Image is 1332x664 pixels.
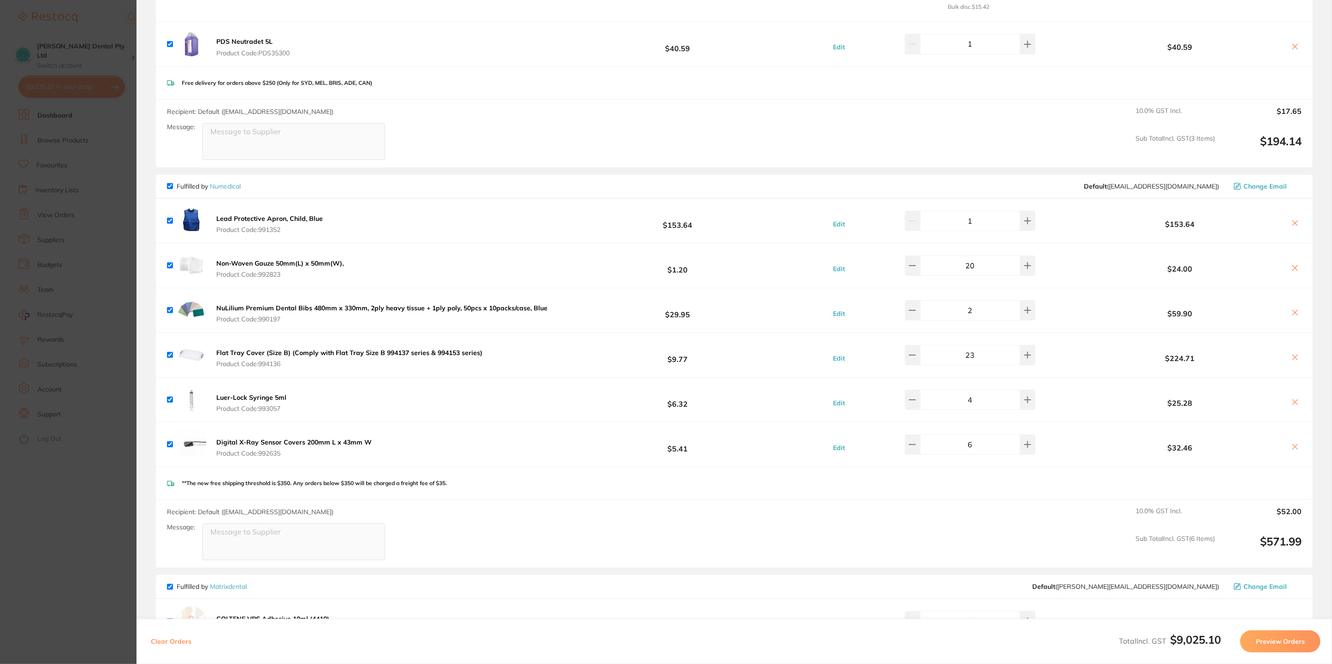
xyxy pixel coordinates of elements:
span: Change Email [1243,183,1287,190]
span: Product Code: 994136 [216,360,482,368]
small: Bulk disc. $15.42 [948,4,989,10]
button: Luer-Lock Syringe 5ml Product Code:993057 [214,393,289,413]
b: Non-Woven Gauze 50mm(L) x 50mm(W), [216,259,344,267]
b: Luer-Lock Syringe 5ml [216,393,286,402]
span: 10.0 % GST Incl. [1136,507,1215,528]
a: Matrixdental [210,582,247,591]
img: NGIxdDkxYg [177,251,206,280]
label: Message: [167,123,195,131]
b: Lead Protective Apron, Child, Blue [216,214,323,223]
b: Digital X-Ray Sensor Covers 200mm L x 43mm W [216,438,372,446]
span: Product Code: PDS35300 [216,49,290,57]
button: Clear Orders [148,630,194,652]
p: Fulfilled by [177,583,247,590]
b: $25.28 [1075,399,1285,407]
b: $9.77 [564,346,791,363]
label: Message: [167,523,195,531]
button: Edit [830,43,848,51]
p: **The new free shipping threshold is $350. Any orders below $350 will be charged a freight fee of... [182,480,447,486]
img: ZmU3Z2NrMw [177,430,206,459]
span: Product Code: 990197 [216,315,547,323]
img: MmNhMnVwOQ [177,296,206,325]
span: Change Email [1243,583,1287,590]
span: 10.0 % GST Incl. [1136,107,1215,127]
p: Fulfilled by [177,183,241,190]
button: Edit [830,265,848,273]
button: NuLilium Premium Dental Bibs 480mm x 330mm, 2ply heavy tissue + 1ply poly, 50pcs x 10packs/case, ... [214,304,550,323]
span: Total Incl. GST [1119,636,1221,646]
b: PDS Neutradet 5L [216,37,273,46]
output: $17.65 [1222,107,1302,127]
a: Numedical [210,182,241,190]
b: Flat Tray Cover (Size B) (Comply with Flat Tray Size B 994137 series & 994153 series) [216,349,482,357]
span: Product Code: 992635 [216,450,372,457]
b: $32.46 [1075,444,1285,452]
p: Free delivery for orders above $250 (Only for SYD, MEL, BRIS, ADE, CAN) [182,80,372,86]
b: Default [1032,582,1055,591]
span: Sub Total Incl. GST ( 6 Items) [1136,535,1215,560]
span: Recipient: Default ( [EMAIL_ADDRESS][DOMAIN_NAME] ) [167,107,333,116]
span: Product Code: 993057 [216,405,286,412]
b: $40.59 [1075,43,1285,51]
b: $153.64 [564,212,791,229]
b: COLTENE VPS Adhesive 10ml (4410) [216,615,329,623]
img: NDduZmptMQ [177,206,206,236]
span: orders@numedical.com.au [1084,183,1219,190]
button: Digital X-Ray Sensor Covers 200mm L x 43mm W Product Code:992635 [214,438,375,457]
b: $29.95 [564,302,791,319]
b: $6.32 [564,391,791,408]
b: $5.41 [564,436,791,453]
span: Sub Total Incl. GST ( 3 Items) [1136,135,1215,160]
button: Edit [830,399,848,407]
button: Non-Woven Gauze 50mm(L) x 50mm(W), Product Code:992823 [214,259,346,279]
button: Edit [830,444,848,452]
button: Edit [830,309,848,318]
button: Lead Protective Apron, Child, Blue Product Code:991352 [214,214,326,234]
button: COLTENE VPS Adhesive 10ml (4410) Product Code:2CW4410 [214,615,332,634]
span: peter@matrixdental.com.au [1032,583,1219,590]
button: PDS Neutradet 5L Product Code:PDS35300 [214,37,292,57]
b: $24.00 [1075,265,1285,273]
button: Edit [830,354,848,362]
button: Change Email [1231,182,1302,190]
span: Recipient: Default ( [EMAIL_ADDRESS][DOMAIN_NAME] ) [167,508,333,516]
output: $194.14 [1222,135,1302,160]
img: Y2o3dXA1cQ [177,385,206,415]
img: Y3l6NTNuMw [177,30,206,59]
b: Default [1084,182,1107,190]
button: Flat Tray Cover (Size B) (Comply with Flat Tray Size B 994137 series & 994153 series) Product Cod... [214,349,485,368]
button: Preview Orders [1240,630,1320,652]
b: $9,025.10 [1170,633,1221,646]
b: $1.20 [564,257,791,274]
b: NuLilium Premium Dental Bibs 480mm x 330mm, 2ply heavy tissue + 1ply poly, 50pcs x 10packs/case, ... [216,304,547,312]
b: $153.64 [1075,220,1285,228]
b: $224.71 [1075,354,1285,362]
img: empty.jpg [177,606,206,636]
b: $49.87 [564,613,791,630]
button: Edit [830,220,848,228]
img: c2V4Y2Q0ZQ [177,340,206,370]
b: $40.59 [564,36,791,53]
span: Product Code: 991352 [216,226,323,233]
span: Product Code: 992823 [216,271,344,278]
b: $59.90 [1075,309,1285,318]
output: $571.99 [1222,535,1302,560]
output: $52.00 [1222,507,1302,528]
button: Change Email [1231,582,1302,591]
